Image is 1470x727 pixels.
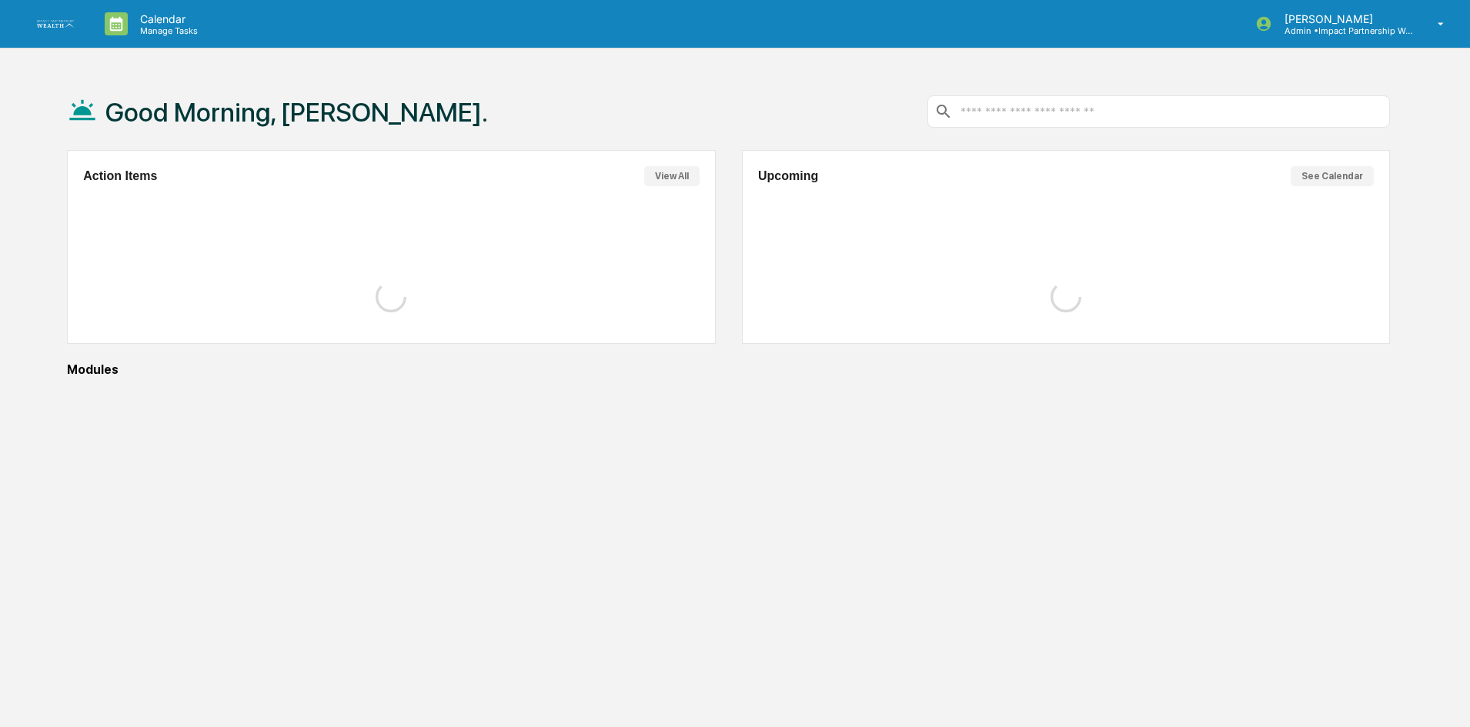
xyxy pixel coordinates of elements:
[105,97,488,128] h1: Good Morning, [PERSON_NAME].
[37,20,74,28] img: logo
[128,25,205,36] p: Manage Tasks
[758,169,818,183] h2: Upcoming
[644,166,700,186] button: View All
[67,362,1390,377] div: Modules
[1272,25,1415,36] p: Admin • Impact Partnership Wealth
[128,12,205,25] p: Calendar
[1291,166,1374,186] button: See Calendar
[83,169,157,183] h2: Action Items
[1272,12,1415,25] p: [PERSON_NAME]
